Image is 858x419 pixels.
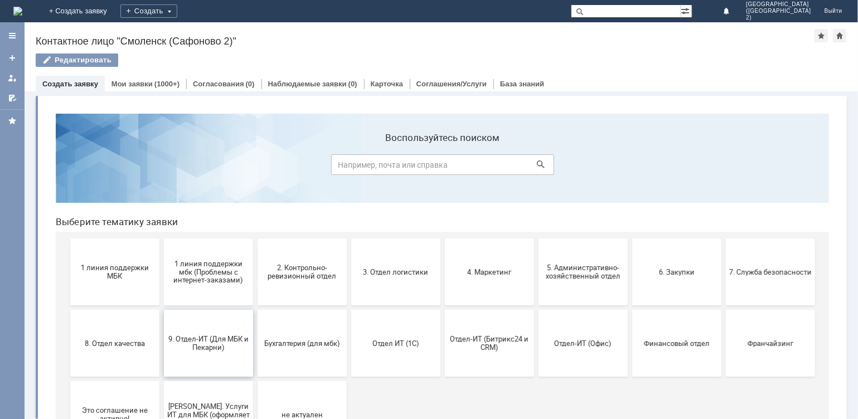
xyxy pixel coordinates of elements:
a: Мои согласования [3,89,21,107]
button: Отдел ИТ (1С) [304,205,394,272]
button: не актуален [211,276,300,343]
a: Соглашения/Услуги [416,80,487,88]
span: 4. Маркетинг [401,163,484,171]
span: 7. Служба безопасности [682,163,765,171]
button: [PERSON_NAME]. Услуги ИТ для МБК (оформляет L1) [117,276,206,343]
img: logo [13,7,22,16]
a: Наблюдаемые заявки [268,80,347,88]
span: Это соглашение не активно! [27,301,109,318]
span: [PERSON_NAME]. Услуги ИТ для МБК (оформляет L1) [120,297,203,322]
button: 7. Служба безопасности [679,134,768,201]
a: Карточка [371,80,403,88]
div: (0) [348,80,357,88]
button: 3. Отдел логистики [304,134,394,201]
button: Это соглашение не активно! [23,276,113,343]
span: Отдел-ИТ (Офис) [495,234,578,242]
div: (1000+) [154,80,180,88]
a: Перейти на домашнюю страницу [13,7,22,16]
span: Отдел-ИТ (Битрикс24 и CRM) [401,230,484,247]
span: 3. Отдел логистики [308,163,390,171]
div: Сделать домашней страницей [833,29,846,42]
label: Воспользуйтесь поиском [284,27,507,38]
span: 8. Отдел качества [27,234,109,242]
div: (0) [246,80,255,88]
a: Создать заявку [3,49,21,67]
span: Франчайзинг [682,234,765,242]
header: Выберите тематику заявки [9,111,782,123]
span: Отдел ИТ (1С) [308,234,390,242]
span: 1 линия поддержки мбк (Проблемы с интернет-заказами) [120,154,203,179]
span: 2. Контрольно-ревизионный отдел [214,159,297,176]
span: 5. Административно-хозяйственный отдел [495,159,578,176]
div: Добавить в избранное [815,29,828,42]
span: Бухгалтерия (для мбк) [214,234,297,242]
div: Контактное лицо "Смоленск (Сафоново 2)" [36,36,815,47]
button: Бухгалтерия (для мбк) [211,205,300,272]
span: [GEOGRAPHIC_DATA] [746,1,811,8]
span: ([GEOGRAPHIC_DATA] [746,8,811,14]
span: не актуален [214,305,297,314]
button: 6. Закупки [585,134,675,201]
span: 9. Отдел-ИТ (Для МБК и Пекарни) [120,230,203,247]
a: Мои заявки [112,80,153,88]
button: Франчайзинг [679,205,768,272]
button: 5. Административно-хозяйственный отдел [492,134,581,201]
a: Согласования [193,80,244,88]
a: Мои заявки [3,69,21,87]
button: Отдел-ИТ (Битрикс24 и CRM) [398,205,487,272]
a: База знаний [500,80,544,88]
span: 6. Закупки [589,163,671,171]
span: Финансовый отдел [589,234,671,242]
button: Отдел-ИТ (Офис) [492,205,581,272]
button: 8. Отдел качества [23,205,113,272]
span: 2) [746,14,811,21]
button: 4. Маркетинг [398,134,487,201]
span: Расширенный поиск [681,5,692,16]
span: 1 линия поддержки МБК [27,159,109,176]
button: Финансовый отдел [585,205,675,272]
button: 1 линия поддержки мбк (Проблемы с интернет-заказами) [117,134,206,201]
div: Создать [120,4,177,18]
button: 1 линия поддержки МБК [23,134,113,201]
button: 9. Отдел-ИТ (Для МБК и Пекарни) [117,205,206,272]
a: Создать заявку [42,80,98,88]
button: 2. Контрольно-ревизионный отдел [211,134,300,201]
input: Например, почта или справка [284,50,507,70]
